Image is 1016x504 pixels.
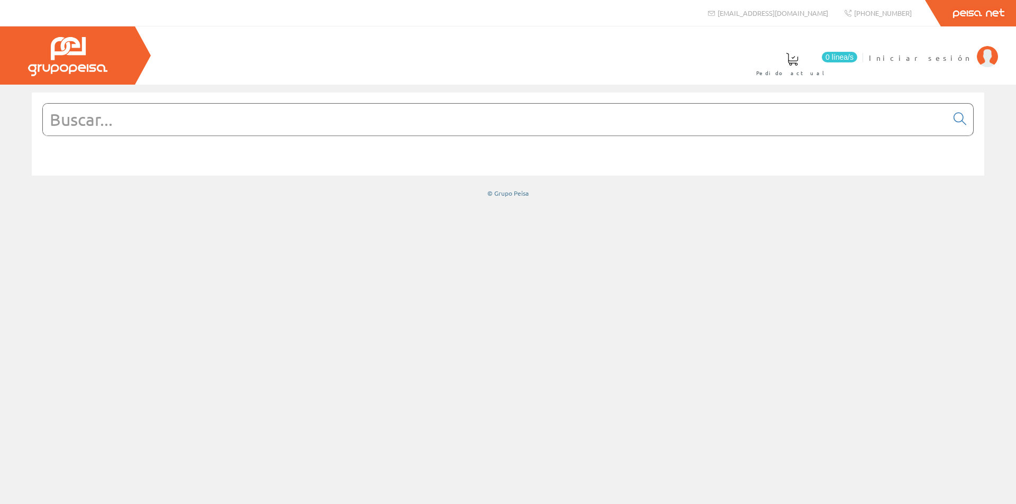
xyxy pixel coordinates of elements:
span: Iniciar sesión [869,52,972,63]
div: © Grupo Peisa [32,189,984,198]
span: Pedido actual [756,68,828,78]
span: [EMAIL_ADDRESS][DOMAIN_NAME] [718,8,828,17]
span: [PHONE_NUMBER] [854,8,912,17]
img: Grupo Peisa [28,37,107,76]
span: 0 línea/s [822,52,857,62]
a: Iniciar sesión [869,44,998,54]
input: Buscar... [43,104,947,135]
